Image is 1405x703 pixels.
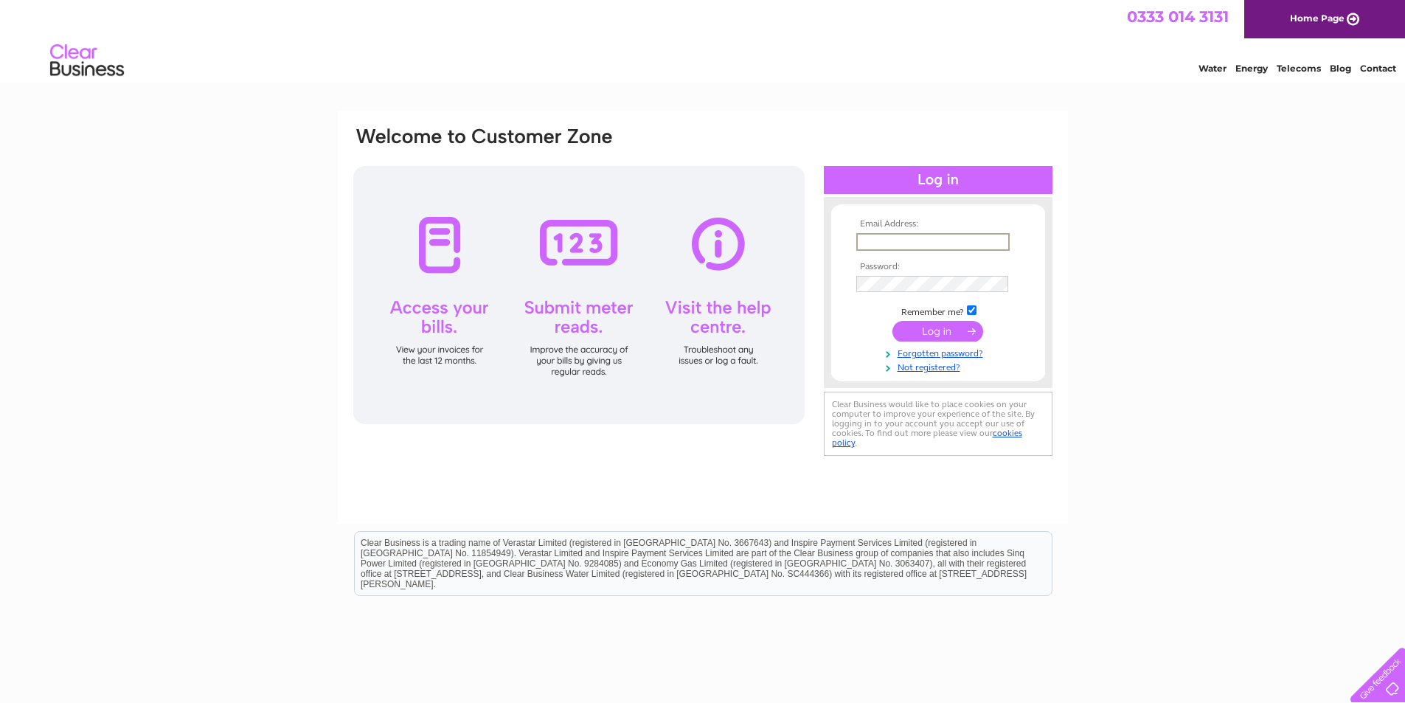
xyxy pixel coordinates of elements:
[832,428,1022,448] a: cookies policy
[355,8,1052,72] div: Clear Business is a trading name of Verastar Limited (registered in [GEOGRAPHIC_DATA] No. 3667643...
[856,359,1024,373] a: Not registered?
[49,38,125,83] img: logo.png
[1277,63,1321,74] a: Telecoms
[892,321,983,342] input: Submit
[824,392,1052,456] div: Clear Business would like to place cookies on your computer to improve your experience of the sit...
[853,219,1024,229] th: Email Address:
[1330,63,1351,74] a: Blog
[853,303,1024,318] td: Remember me?
[856,345,1024,359] a: Forgotten password?
[1127,7,1229,26] a: 0333 014 3131
[1360,63,1396,74] a: Contact
[853,262,1024,272] th: Password:
[1198,63,1227,74] a: Water
[1235,63,1268,74] a: Energy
